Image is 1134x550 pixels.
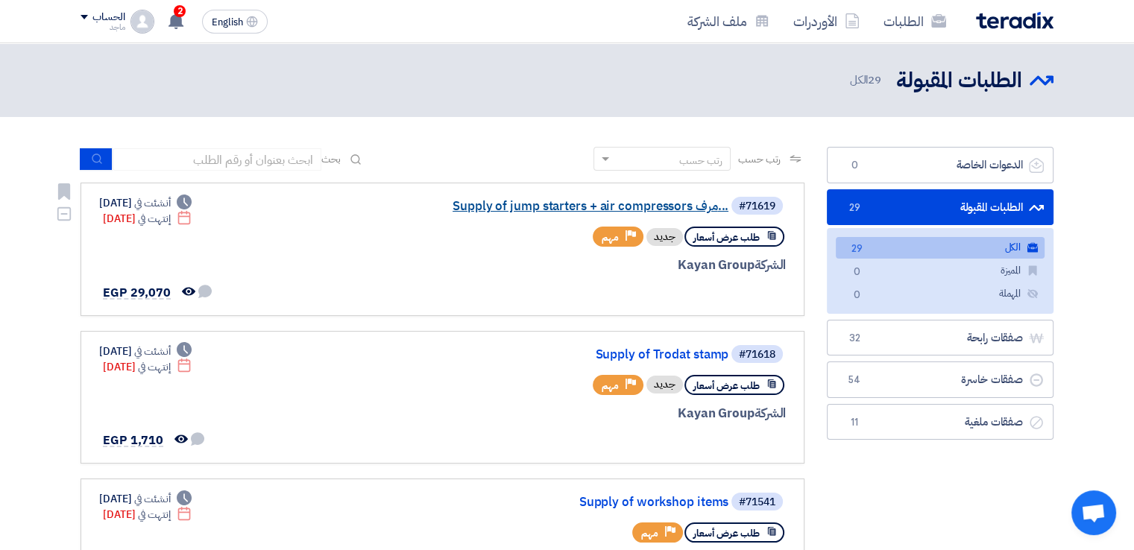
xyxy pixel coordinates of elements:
[103,211,192,227] div: [DATE]
[99,195,192,211] div: [DATE]
[92,11,125,24] div: الحساب
[103,284,171,302] span: EGP 29,070
[693,379,760,393] span: طلب عرض أسعار
[976,12,1053,29] img: Teradix logo
[1071,490,1116,535] div: Open chat
[827,361,1053,398] a: صفقات خاسرة54
[138,359,170,375] span: إنتهت في
[868,72,881,88] span: 29
[113,148,321,171] input: ابحث بعنوان أو رقم الطلب
[836,260,1045,282] a: المميزة
[739,497,775,508] div: #71541
[138,211,170,227] span: إنتهت في
[848,241,866,257] span: 29
[134,195,170,211] span: أنشئت في
[430,200,728,213] a: Supply of jump starters + air compressors مرف...
[134,344,170,359] span: أنشئت في
[827,147,1053,183] a: الدعوات الخاصة0
[836,283,1045,305] a: المهملة
[430,348,728,361] a: Supply of Trodat stamp
[99,344,192,359] div: [DATE]
[845,158,863,173] span: 0
[130,10,154,34] img: profile_test.png
[693,230,760,244] span: طلب عرض أسعار
[827,404,1053,440] a: صفقات ملغية11
[174,5,186,17] span: 2
[430,496,728,509] a: Supply of workshop items
[845,200,863,215] span: 29
[896,66,1022,95] h2: الطلبات المقبولة
[836,237,1045,259] a: الكل
[602,379,619,393] span: مهم
[845,331,863,346] span: 32
[602,230,619,244] span: مهم
[138,507,170,522] span: إنتهت في
[755,404,787,423] span: الشركة
[679,153,722,168] div: رتب حسب
[827,320,1053,356] a: صفقات رابحة32
[81,23,125,31] div: ماجد
[755,256,787,274] span: الشركة
[427,256,786,275] div: Kayan Group
[212,17,243,28] span: English
[872,4,958,39] a: الطلبات
[848,265,866,280] span: 0
[646,228,683,246] div: جديد
[738,151,781,167] span: رتب حسب
[845,373,863,388] span: 54
[781,4,872,39] a: الأوردرات
[321,151,341,167] span: بحث
[99,491,192,507] div: [DATE]
[103,507,192,522] div: [DATE]
[427,404,786,423] div: Kayan Group
[202,10,268,34] button: English
[827,189,1053,226] a: الطلبات المقبولة29
[641,526,658,540] span: مهم
[134,491,170,507] span: أنشئت في
[646,376,683,393] div: جديد
[850,72,884,89] span: الكل
[693,526,760,540] span: طلب عرض أسعار
[103,359,192,375] div: [DATE]
[675,4,781,39] a: ملف الشركة
[739,201,775,212] div: #71619
[103,432,163,449] span: EGP 1,710
[739,350,775,360] div: #71618
[848,288,866,303] span: 0
[845,415,863,430] span: 11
